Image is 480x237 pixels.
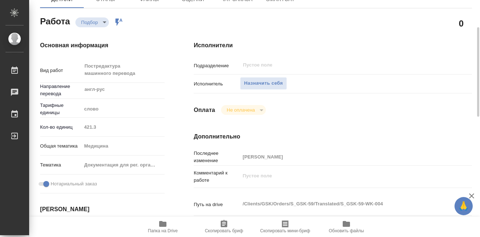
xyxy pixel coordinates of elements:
[194,62,240,69] p: Подразделение
[455,197,473,215] button: 🙏
[194,169,240,184] p: Комментарий к работе
[79,19,100,25] button: Подбор
[75,17,109,27] div: Подбор
[205,228,243,233] span: Скопировать бриф
[194,201,240,208] p: Путь на drive
[316,217,377,237] button: Обновить файлы
[240,198,449,210] textarea: /Clients/GSK/Orders/S_GSK-59/Translated/S_GSK-59-WK-004
[240,152,449,162] input: Пустое поле
[82,140,165,152] div: Медицина
[82,159,165,171] div: Документация для рег. органов
[40,14,70,27] h2: Работа
[82,122,165,132] input: Пустое поле
[40,161,82,169] p: Тематика
[40,124,82,131] p: Кол-во единиц
[40,67,82,74] p: Вид работ
[132,217,193,237] button: Папка на Drive
[51,180,97,188] span: Нотариальный заказ
[82,103,165,115] div: слово
[193,217,255,237] button: Скопировать бриф
[244,79,283,88] span: Назначить себя
[242,61,432,69] input: Пустое поле
[194,132,472,141] h4: Дополнительно
[194,80,240,88] p: Исполнитель
[221,105,266,115] div: Подбор
[40,102,82,116] p: Тарифные единицы
[40,205,165,214] h4: [PERSON_NAME]
[40,83,82,97] p: Направление перевода
[260,228,310,233] span: Скопировать мини-бриф
[255,217,316,237] button: Скопировать мини-бриф
[40,41,165,50] h4: Основная информация
[240,77,287,90] button: Назначить себя
[459,17,464,29] h2: 0
[329,228,364,233] span: Обновить файлы
[194,106,215,115] h4: Оплата
[148,228,178,233] span: Папка на Drive
[194,150,240,164] p: Последнее изменение
[194,41,472,50] h4: Исполнители
[40,142,82,150] p: Общая тематика
[457,198,470,214] span: 🙏
[225,107,257,113] button: Не оплачена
